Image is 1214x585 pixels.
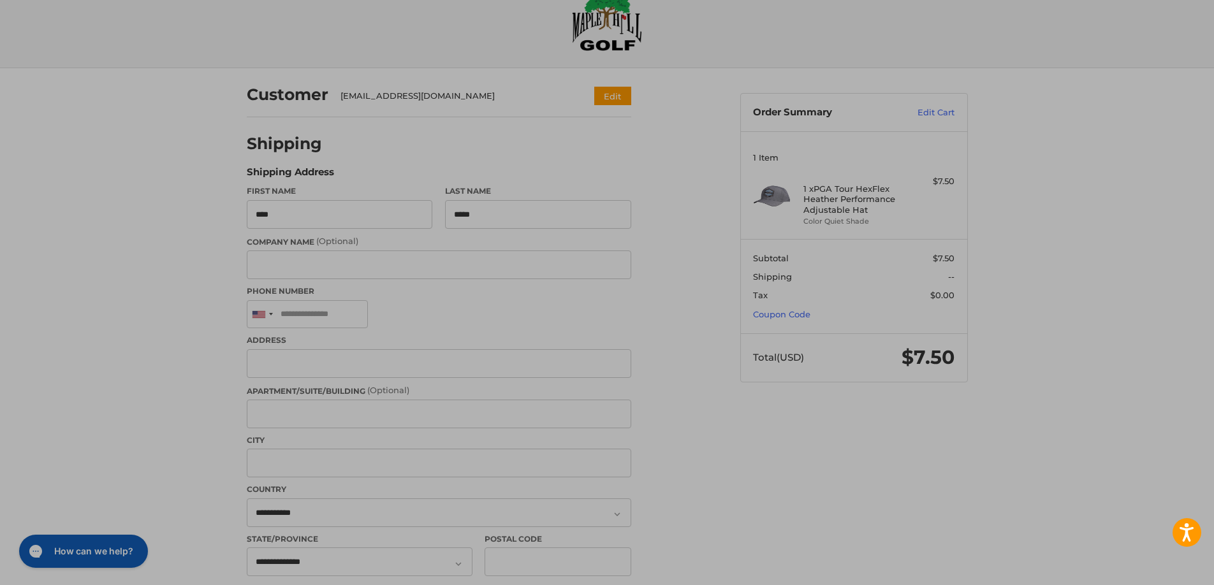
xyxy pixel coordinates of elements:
[247,285,631,297] label: Phone Number
[933,253,954,263] span: $7.50
[247,384,631,397] label: Apartment/Suite/Building
[594,87,631,105] button: Edit
[247,533,472,545] label: State/Province
[753,309,810,319] a: Coupon Code
[753,290,768,300] span: Tax
[753,253,789,263] span: Subtotal
[247,165,334,185] legend: Shipping Address
[890,106,954,119] a: Edit Cart
[247,301,277,328] div: United States: +1
[902,345,954,369] span: $7.50
[247,85,328,105] h2: Customer
[247,484,631,495] label: Country
[904,175,954,188] div: $7.50
[13,530,152,572] iframe: Gorgias live chat messenger
[753,106,890,119] h3: Order Summary
[340,90,569,103] div: [EMAIL_ADDRESS][DOMAIN_NAME]
[247,435,631,446] label: City
[753,152,954,162] h3: 1 Item
[753,351,804,363] span: Total (USD)
[753,271,792,282] span: Shipping
[803,216,901,227] li: Color Quiet Shade
[485,533,631,545] label: Postal Code
[247,134,322,154] h2: Shipping
[803,184,901,215] h4: 1 x PGA Tour HexFlex Heather Performance Adjustable Hat
[247,235,631,248] label: Company Name
[948,271,954,282] span: --
[445,185,631,197] label: Last Name
[247,335,631,346] label: Address
[247,185,433,197] label: First Name
[367,385,409,395] small: (Optional)
[316,236,358,246] small: (Optional)
[930,290,954,300] span: $0.00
